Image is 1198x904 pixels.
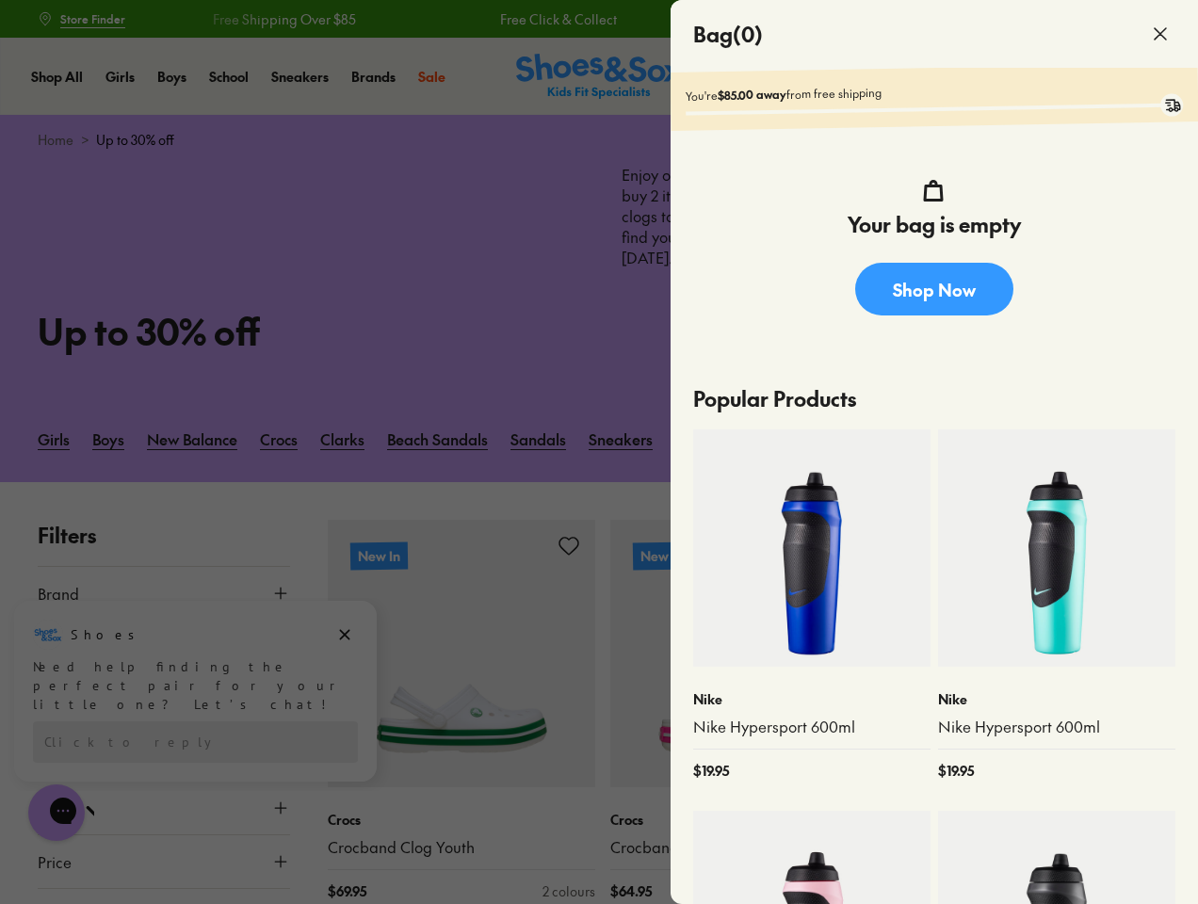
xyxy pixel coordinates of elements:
[855,263,1013,315] a: Shop Now
[33,22,63,52] img: Shoes logo
[71,27,145,46] h3: Shoes
[693,761,729,781] span: $ 19.95
[693,19,763,50] h4: Bag ( 0 )
[938,689,1175,709] p: Nike
[14,22,377,116] div: Message from Shoes. Need help finding the perfect pair for your little one? Let’s chat!
[14,3,377,184] div: Campaign message
[718,87,786,103] b: $85.00 away
[33,59,358,116] div: Need help finding the perfect pair for your little one? Let’s chat!
[33,123,358,165] div: Reply to the campaigns
[332,24,358,50] button: Dismiss campaign
[686,78,1183,104] p: You're from free shipping
[938,761,974,781] span: $ 19.95
[938,717,1175,737] a: Nike Hypersport 600ml
[693,689,931,709] p: Nike
[9,7,66,63] button: Gorgias live chat
[693,717,931,737] a: Nike Hypersport 600ml
[848,209,1021,240] h4: Your bag is empty
[693,368,1175,429] p: Popular Products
